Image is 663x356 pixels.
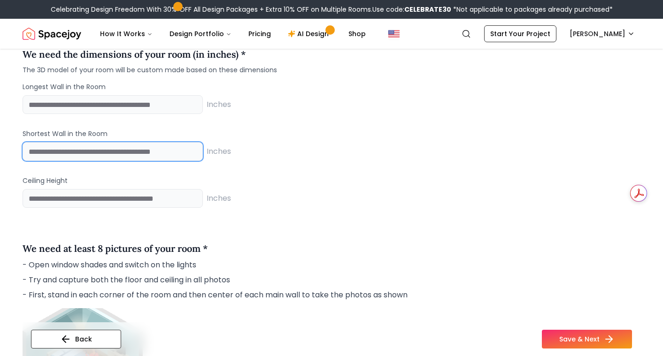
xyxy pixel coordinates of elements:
button: Design Portfolio [162,24,239,43]
b: CELEBRATE30 [404,5,451,14]
span: The 3D model of your room will be custom made based on these dimensions [23,65,277,75]
button: Back [31,330,121,348]
p: Longest Wall in the Room [23,82,640,91]
h4: We need at least 8 pictures of your room * [23,242,208,256]
span: Use code: [372,5,451,14]
a: AI Design [280,24,339,43]
p: - Open window shades and switch on the lights [23,259,640,271]
span: *Not applicable to packages already purchased* [451,5,613,14]
a: Shop [341,24,373,43]
h4: We need the dimensions of your room (in inches) * [23,47,277,61]
nav: Main [93,24,373,43]
button: [PERSON_NAME] [564,25,640,42]
img: United States [388,28,400,39]
p: - First, stand in each corner of the room and then center of each main wall to take the photos as... [23,289,640,301]
div: Celebrating Design Freedom With 30% OFF All Design Packages + Extra 10% OFF on Multiple Rooms. [51,5,613,14]
span: Inches [207,99,231,110]
span: Inches [207,193,231,204]
img: Spacejoy Logo [23,24,81,43]
span: Inches [207,146,231,157]
p: Ceiling Height [23,176,640,185]
button: Save & Next [542,330,632,348]
button: How It Works [93,24,160,43]
p: - Try and capture both the floor and ceiling in all photos [23,274,640,286]
p: Shortest Wall in the Room [23,129,640,138]
a: Spacejoy [23,24,81,43]
nav: Global [23,19,640,49]
a: Pricing [241,24,278,43]
a: Start Your Project [484,25,556,42]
